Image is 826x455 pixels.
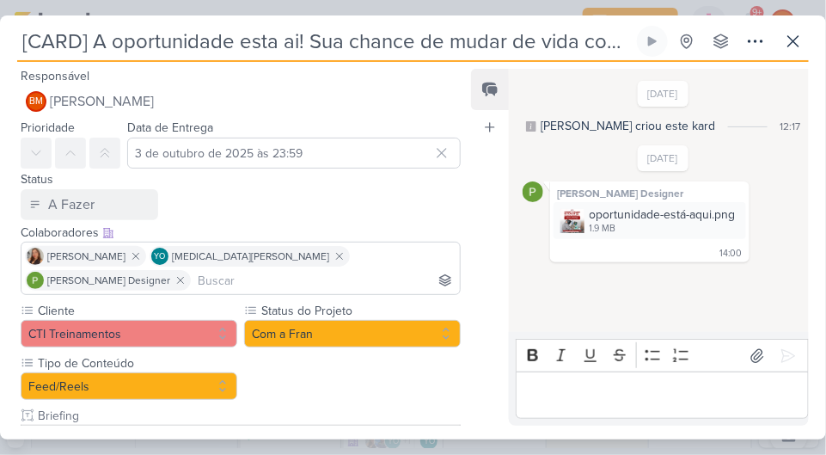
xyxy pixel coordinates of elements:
[516,372,809,419] div: Editor editing area: main
[17,26,633,57] input: Kard Sem Título
[47,273,170,288] span: [PERSON_NAME] Designer
[194,270,456,291] input: Buscar
[590,206,736,224] div: oportunidade-está-aqui.png
[554,185,746,202] div: [PERSON_NAME] Designer
[151,248,168,265] div: Yasmin Oliveira
[260,302,461,320] label: Status do Projeto
[21,372,237,400] button: Feed/Reels
[34,407,461,425] input: Texto sem título
[50,91,154,112] span: [PERSON_NAME]
[172,249,329,264] span: [MEDICAL_DATA][PERSON_NAME]
[21,172,53,187] label: Status
[590,222,736,236] div: 1.9 MB
[646,34,659,48] div: Ligar relógio
[155,253,166,261] p: YO
[21,189,158,220] button: A Fazer
[21,86,461,117] button: BM [PERSON_NAME]
[27,248,44,265] img: Franciluce Carvalho
[21,320,237,347] button: CTI Treinamentos
[244,320,461,347] button: Com a Fran
[560,209,584,233] img: oiNuIAPdXskycn1vfQezM755QCq2P8NO8L4tZ8WD.png
[36,302,237,320] label: Cliente
[47,249,125,264] span: [PERSON_NAME]
[21,120,75,135] label: Prioridade
[27,272,44,289] img: Paloma Paixão Designer
[26,91,46,112] div: Beth Monteiro
[36,354,237,372] label: Tipo de Conteúdo
[554,202,746,239] div: oportunidade-está-aqui.png
[21,224,461,242] div: Colaboradores
[720,247,743,261] div: 14:00
[127,138,461,169] input: Select a date
[780,119,800,134] div: 12:17
[21,69,89,83] label: Responsável
[541,117,716,135] div: [PERSON_NAME] criou este kard
[516,339,809,372] div: Editor toolbar
[523,181,543,202] img: Paloma Paixão Designer
[29,97,43,107] p: BM
[127,120,213,135] label: Data de Entrega
[48,194,95,215] div: A Fazer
